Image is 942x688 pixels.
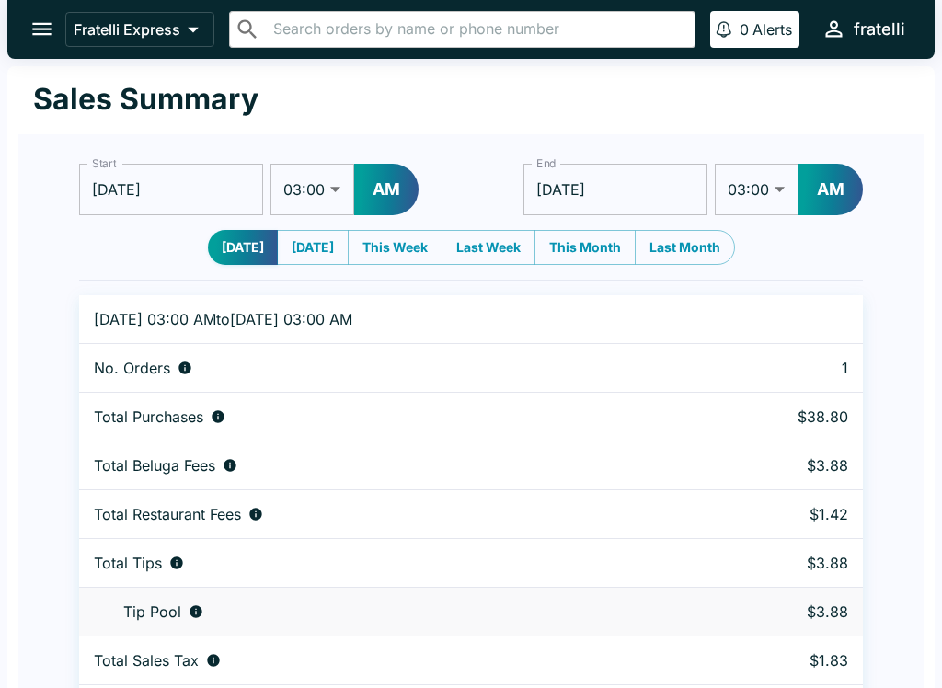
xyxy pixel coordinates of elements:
div: fratelli [854,18,905,40]
input: Choose date, selected date is Oct 13, 2025 [523,164,707,215]
p: $1.42 [707,505,848,523]
p: $1.83 [707,651,848,670]
label: End [536,155,557,171]
button: Last Month [635,230,735,265]
p: Total Sales Tax [94,651,199,670]
p: Total Beluga Fees [94,456,215,475]
button: AM [798,164,863,215]
div: Combined individual and pooled tips [94,554,678,572]
h1: Sales Summary [33,81,258,118]
button: Last Week [442,230,535,265]
p: $3.88 [707,456,848,475]
div: Number of orders placed [94,359,678,377]
p: [DATE] 03:00 AM to [DATE] 03:00 AM [94,310,678,328]
p: Fratelli Express [74,20,180,39]
button: This Week [348,230,442,265]
p: Total Restaurant Fees [94,505,241,523]
div: Fees paid by diners to restaurant [94,505,678,523]
div: Tips unclaimed by a waiter [94,602,678,621]
button: Fratelli Express [65,12,214,47]
p: $3.88 [707,602,848,621]
p: 1 [707,359,848,377]
button: [DATE] [208,230,278,265]
div: Sales tax paid by diners [94,651,678,670]
button: This Month [534,230,636,265]
button: AM [354,164,419,215]
input: Search orders by name or phone number [268,17,687,42]
p: $38.80 [707,407,848,426]
button: [DATE] [277,230,349,265]
div: Fees paid by diners to Beluga [94,456,678,475]
div: Aggregate order subtotals [94,407,678,426]
p: Tip Pool [123,602,181,621]
button: open drawer [18,6,65,52]
p: Alerts [752,20,792,39]
p: $3.88 [707,554,848,572]
p: Total Tips [94,554,162,572]
p: 0 [740,20,749,39]
button: fratelli [814,9,913,49]
p: No. Orders [94,359,170,377]
input: Choose date, selected date is Oct 12, 2025 [79,164,263,215]
label: Start [92,155,116,171]
p: Total Purchases [94,407,203,426]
